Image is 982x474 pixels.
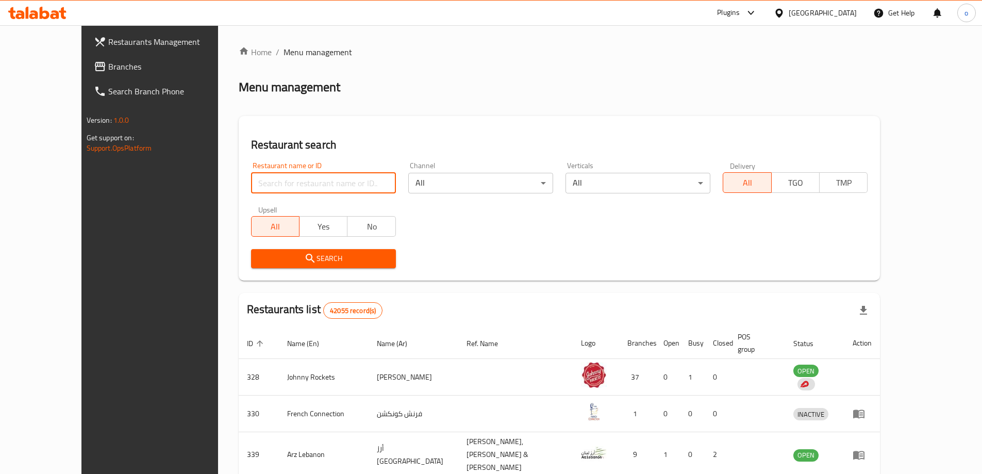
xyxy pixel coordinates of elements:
span: OPEN [793,449,819,461]
span: No [352,219,391,234]
th: Open [655,328,680,359]
button: TGO [771,172,820,193]
td: 330 [239,396,279,432]
td: [PERSON_NAME] [369,359,458,396]
span: 1.0.0 [113,113,129,127]
th: Busy [680,328,705,359]
td: 1 [680,359,705,396]
td: 328 [239,359,279,396]
span: Version: [87,113,112,127]
span: All [256,219,295,234]
div: Total records count [323,302,382,319]
td: Johnny Rockets [279,359,369,396]
td: French Connection [279,396,369,432]
button: Yes [299,216,347,237]
td: 0 [680,396,705,432]
td: 0 [655,359,680,396]
td: فرنش كونكشن [369,396,458,432]
span: TGO [776,175,815,190]
div: Indicates that the vendor menu management has been moved to DH Catalog service [797,378,815,390]
span: Restaurants Management [108,36,237,48]
span: o [964,7,968,19]
th: Action [844,328,880,359]
a: Branches [86,54,245,79]
span: POS group [738,331,773,355]
button: All [251,216,299,237]
span: All [727,175,767,190]
h2: Restaurant search [251,137,868,153]
span: Name (Ar) [377,337,421,350]
a: Search Branch Phone [86,79,245,104]
span: Get support on: [87,131,134,144]
div: All [408,173,553,193]
td: 0 [655,396,680,432]
img: Arz Lebanon [581,440,607,466]
td: 0 [705,359,729,396]
div: All [565,173,710,193]
span: OPEN [793,365,819,377]
th: Branches [619,328,655,359]
a: Home [239,46,272,58]
span: ID [247,337,267,350]
label: Delivery [730,162,756,169]
div: OPEN [793,365,819,377]
label: Upsell [258,206,277,213]
span: Menu management [284,46,352,58]
div: Plugins [717,7,740,19]
td: 1 [619,396,655,432]
span: Name (En) [287,337,332,350]
td: 0 [705,396,729,432]
div: Menu [853,449,872,461]
span: Ref. Name [467,337,511,350]
span: 42055 record(s) [324,306,382,316]
a: Support.OpsPlatform [87,141,152,155]
a: Restaurants Management [86,29,245,54]
th: Closed [705,328,729,359]
td: 37 [619,359,655,396]
span: Search Branch Phone [108,85,237,97]
img: Johnny Rockets [581,362,607,388]
button: No [347,216,395,237]
img: delivery hero logo [800,380,809,389]
button: TMP [819,172,868,193]
nav: breadcrumb [239,46,880,58]
h2: Menu management [239,79,340,95]
li: / [276,46,279,58]
th: Logo [573,328,619,359]
h2: Restaurants list [247,302,383,319]
span: Branches [108,60,237,73]
span: Search [259,252,388,265]
button: Search [251,249,396,268]
div: Menu [853,407,872,420]
div: [GEOGRAPHIC_DATA] [789,7,857,19]
span: TMP [824,175,863,190]
span: Status [793,337,827,350]
img: French Connection [581,399,607,424]
input: Search for restaurant name or ID.. [251,173,396,193]
div: Export file [851,298,876,323]
button: All [723,172,771,193]
span: Yes [304,219,343,234]
span: INACTIVE [793,408,828,420]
